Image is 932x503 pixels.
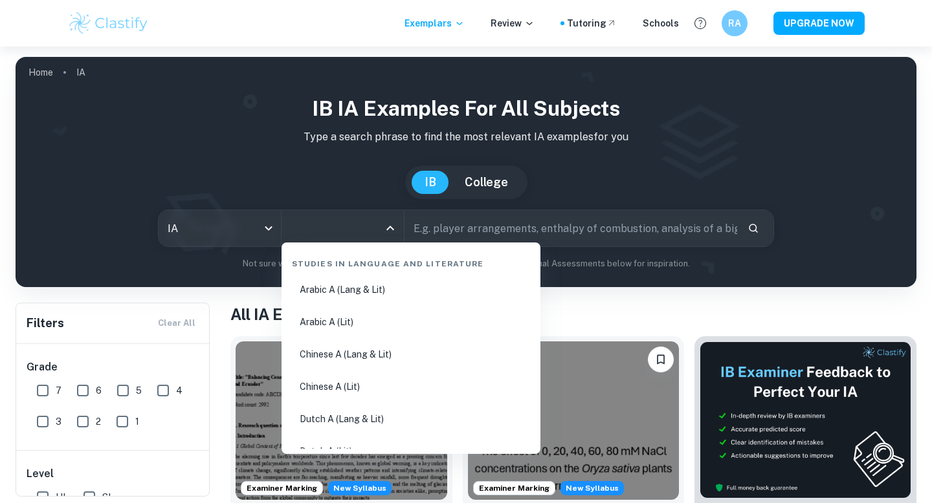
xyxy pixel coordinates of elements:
[689,12,711,34] button: Help and Feedback
[27,314,64,332] h6: Filters
[27,466,200,482] h6: Level
[567,16,617,30] a: Tutoring
[56,383,61,398] span: 7
[643,16,679,30] a: Schools
[287,339,535,369] li: Chinese A (Lang & Lit)
[412,171,449,194] button: IB
[287,436,535,466] li: Dutch A (Lit)
[700,341,911,498] img: Thumbnail
[176,383,183,398] span: 4
[136,383,142,398] span: 5
[76,65,85,80] p: IA
[96,383,102,398] span: 6
[236,341,447,500] img: ESS IA example thumbnail: To what extent do CO2 emissions contribu
[26,93,906,124] h1: IB IA examples for all subjects
[405,210,737,246] input: E.g. player arrangements, enthalpy of combustion, analysis of a big city...
[16,57,916,287] img: profile cover
[742,217,764,239] button: Search
[26,257,906,270] p: Not sure what to search for? You can always look through our example Internal Assessments below f...
[328,481,392,495] div: Starting from the May 2026 session, the ESS IA requirements have changed. We created this exempla...
[56,414,61,429] span: 3
[241,482,322,494] span: Examiner Marking
[27,359,200,375] h6: Grade
[135,414,139,429] span: 1
[452,171,521,194] button: College
[28,63,53,81] a: Home
[287,275,535,305] li: Arabic A (Lang & Lit)
[381,219,399,237] button: Close
[560,481,624,495] span: New Syllabus
[287,307,535,337] li: Arabic A (Lit)
[648,347,674,372] button: Bookmark
[287,372,535,401] li: Chinese A (Lit)
[67,10,150,36] img: Clastify logo
[287,248,535,275] div: Studies in Language and Literature
[491,16,535,30] p: Review
[474,482,555,494] span: Examiner Marking
[159,210,281,246] div: IA
[468,341,680,500] img: ESS IA example thumbnail: To what extent do diPerent NaCl concentr
[230,303,916,326] h1: All IA Examples
[560,481,624,495] div: Starting from the May 2026 session, the ESS IA requirements have changed. We created this exempla...
[405,16,465,30] p: Exemplars
[26,129,906,145] p: Type a search phrase to find the most relevant IA examples for you
[773,12,865,35] button: UPGRADE NOW
[287,404,535,434] li: Dutch A (Lang & Lit)
[96,414,101,429] span: 2
[722,10,748,36] button: RA
[727,16,742,30] h6: RA
[328,481,392,495] span: New Syllabus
